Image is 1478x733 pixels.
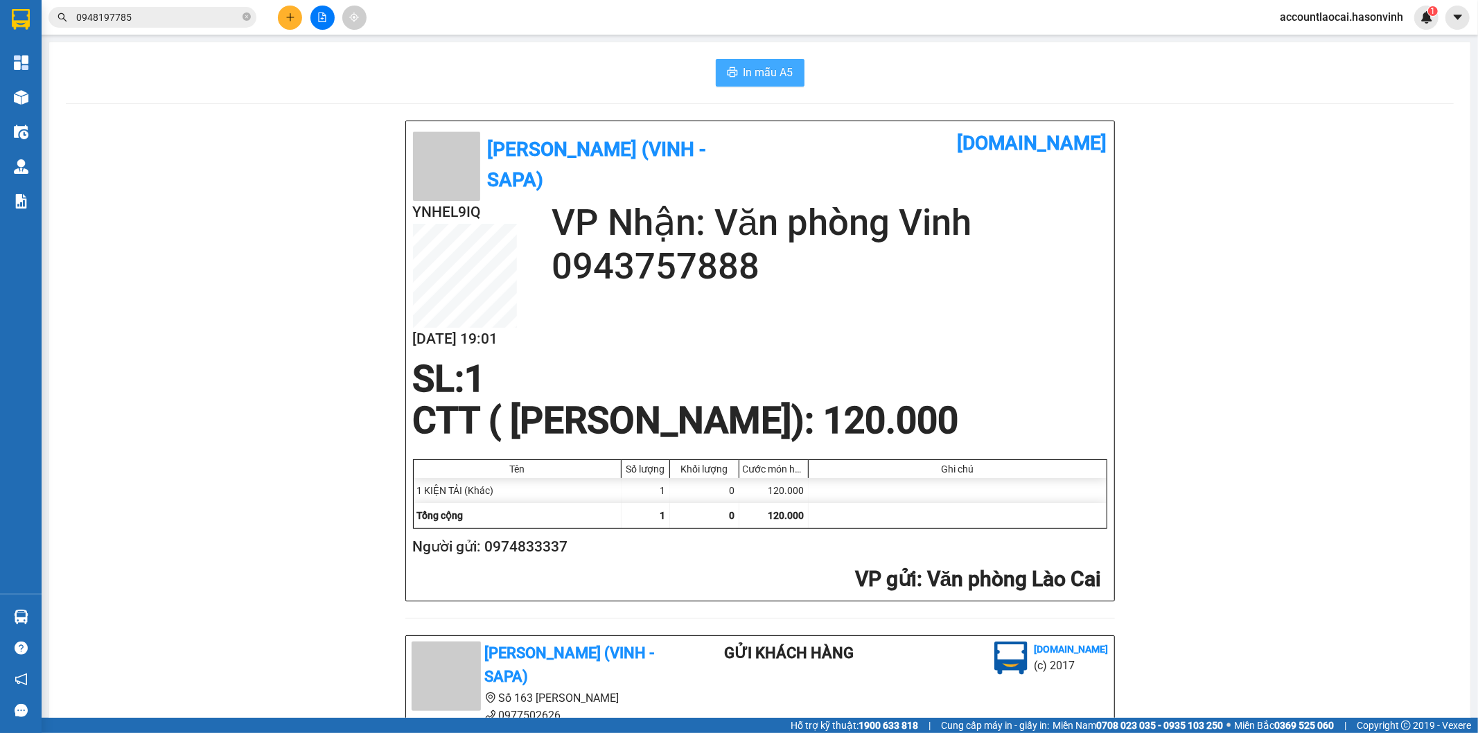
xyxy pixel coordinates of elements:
div: Ghi chú [812,463,1103,475]
span: In mẫu A5 [744,64,793,81]
img: icon-new-feature [1420,11,1433,24]
img: logo.jpg [994,642,1028,675]
img: warehouse-icon [14,610,28,624]
h2: [DATE] 19:01 [413,328,517,351]
h2: YNHEL9IQ [413,201,517,224]
span: Cung cấp máy in - giấy in: [941,718,1049,733]
strong: 0369 525 060 [1274,720,1334,731]
div: Số lượng [625,463,666,475]
div: Tên [417,463,617,475]
button: file-add [310,6,335,30]
span: VP gửi [855,567,917,591]
strong: 1900 633 818 [859,720,918,731]
sup: 1 [1428,6,1438,16]
button: printerIn mẫu A5 [716,59,804,87]
img: warehouse-icon [14,159,28,174]
li: 0977502626 [412,707,669,724]
div: CTT ( [PERSON_NAME]) : 120.000 [405,400,967,441]
button: plus [278,6,302,30]
h2: 0943757888 [552,245,1107,288]
li: (c) 2017 [1035,657,1109,674]
img: solution-icon [14,194,28,209]
span: plus [285,12,295,22]
span: Tổng cộng [417,510,464,521]
div: 0 [670,478,739,503]
button: aim [342,6,367,30]
img: dashboard-icon [14,55,28,70]
b: [PERSON_NAME] (Vinh - Sapa) [485,644,655,686]
div: Khối lượng [674,463,735,475]
span: 1 [465,357,486,400]
span: question-circle [15,642,28,655]
span: | [929,718,931,733]
h2: : Văn phòng Lào Cai [413,565,1102,594]
img: warehouse-icon [14,90,28,105]
b: Gửi khách hàng [724,644,854,662]
span: search [58,12,67,22]
span: 1 [660,510,666,521]
span: | [1344,718,1346,733]
span: Miền Nam [1053,718,1223,733]
h2: VP Nhận: Văn phòng Vinh [552,201,1107,245]
div: 1 [622,478,670,503]
li: Số 163 [PERSON_NAME] [412,689,669,707]
input: Tìm tên, số ĐT hoặc mã đơn [76,10,240,25]
span: close-circle [243,12,251,21]
span: environment [485,692,496,703]
span: SL: [413,357,465,400]
div: Cước món hàng [743,463,804,475]
span: caret-down [1452,11,1464,24]
span: printer [727,67,738,80]
b: [PERSON_NAME] (Vinh - Sapa) [487,138,706,191]
span: phone [485,709,496,721]
span: accountlaocai.hasonvinh [1269,8,1414,26]
b: [DOMAIN_NAME] [958,132,1107,154]
span: copyright [1401,721,1411,730]
img: logo-vxr [12,9,30,30]
span: aim [349,12,359,22]
span: Hỗ trợ kỹ thuật: [791,718,918,733]
span: ⚪️ [1226,723,1231,728]
span: 1 [1430,6,1435,16]
span: 120.000 [768,510,804,521]
b: [DOMAIN_NAME] [1035,644,1109,655]
span: message [15,704,28,717]
strong: 0708 023 035 - 0935 103 250 [1096,720,1223,731]
img: warehouse-icon [14,125,28,139]
span: file-add [317,12,327,22]
span: close-circle [243,11,251,24]
button: caret-down [1445,6,1470,30]
div: 1 KIỆN TẢI (Khác) [414,478,622,503]
span: notification [15,673,28,686]
div: 120.000 [739,478,809,503]
span: Miền Bắc [1234,718,1334,733]
span: 0 [730,510,735,521]
h2: Người gửi: 0974833337 [413,536,1102,558]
